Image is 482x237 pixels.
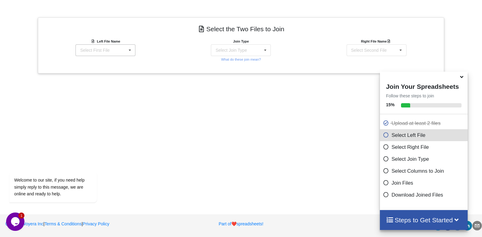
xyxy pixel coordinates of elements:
p: Select Columns to Join [383,167,466,175]
p: | | [5,221,157,227]
p: Select Join Type [383,155,466,163]
div: Select Second File [351,48,387,52]
p: Join Files [383,179,466,187]
p: Select Left File [383,131,466,139]
a: Privacy Policy [83,221,109,226]
a: 2025Woyera Inc [5,221,43,226]
iframe: chat widget [6,116,116,209]
h4: Steps to Get Started [386,216,462,224]
b: Left File Name [97,39,120,43]
div: Select Join Type [215,48,247,52]
a: Part ofheartspreadsheets! [219,221,263,226]
b: 15 % [386,102,395,107]
h4: Join Your Spreadsheets [380,81,468,90]
p: Upload at least 2 files [383,119,466,127]
p: Follow these steps to join [380,93,468,99]
div: Select First File [80,48,109,52]
small: What do these join mean? [221,58,261,61]
b: Right File Name [361,39,392,43]
p: Select Right File [383,143,466,151]
span: heart [231,221,237,226]
a: Terms & Conditions [45,221,82,226]
h4: Select the Two Files to Join [42,22,440,36]
iframe: chat widget [6,213,26,231]
p: Download Joined Files [383,191,466,199]
b: Join Type [233,39,249,43]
